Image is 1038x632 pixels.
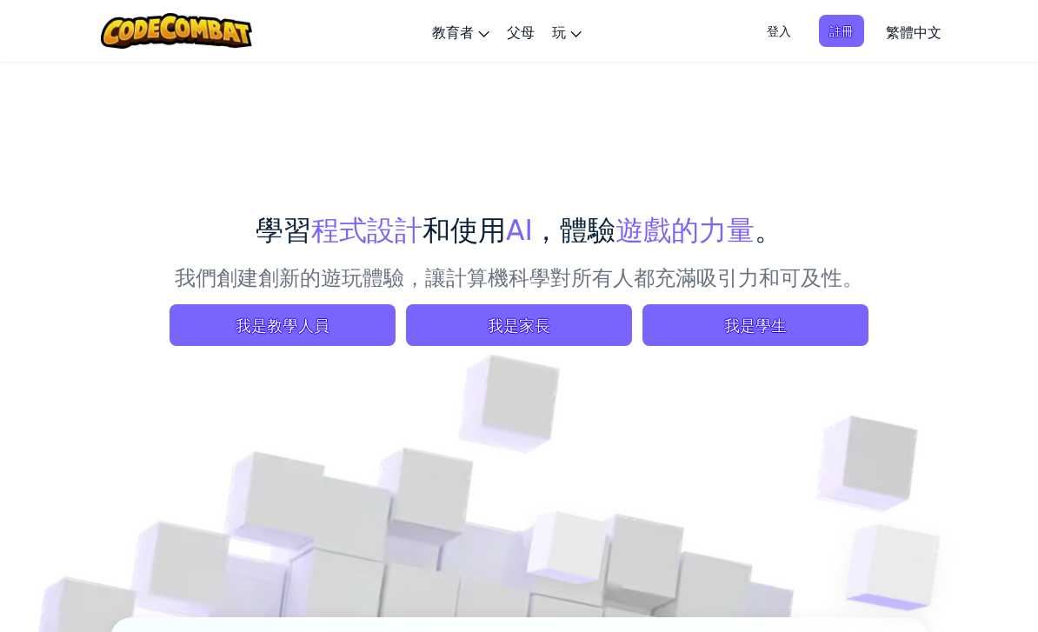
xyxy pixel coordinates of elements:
button: 登入 [756,15,802,47]
button: 註冊 [819,15,864,47]
span: 遊戲的力量 [615,211,755,246]
a: 繁體中文 [877,8,950,55]
span: 。 [755,211,782,246]
a: 我是家長 [406,304,632,346]
span: ，體驗 [532,211,615,246]
span: 程式設計 [311,211,423,246]
span: 教育者 [432,23,474,41]
a: 我是教學人員 [170,304,396,346]
span: 繁體中文 [886,23,942,41]
a: 父母 [498,8,543,55]
span: AI [506,211,532,246]
a: 玩 [543,8,590,55]
img: CodeCombat logo [101,13,253,49]
span: 玩 [552,23,566,41]
span: 和使用 [423,211,506,246]
button: 我是學生 [642,304,868,346]
span: 學習 [256,211,311,246]
a: 教育者 [423,8,498,55]
p: 我們創建創新的遊玩體驗，讓計算機科學對所有人都充滿吸引力和可及性。 [170,262,868,291]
